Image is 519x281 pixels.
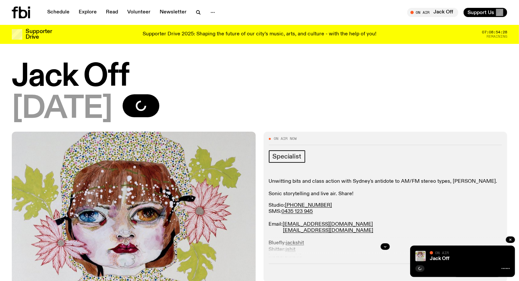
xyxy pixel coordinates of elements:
a: Volunteer [123,8,154,17]
span: [DATE] [12,94,112,124]
a: 0435 123 945 [282,209,313,214]
span: Support Us [468,9,494,15]
img: a dotty lady cuddling her cat amongst flowers [415,251,426,261]
p: Unwitting bits and class action with Sydney's antidote to AM/FM stereo types, [PERSON_NAME]. Soni... [269,178,502,197]
a: Newsletter [156,8,190,17]
h3: Supporter Drive [26,29,52,40]
a: Schedule [43,8,73,17]
a: Read [102,8,122,17]
span: 07:08:54:28 [482,30,507,34]
span: On Air [435,251,449,255]
p: Studio: SMS: Email: Bluefly: Shitter: Instagran: Fakebook: Home: [269,202,502,278]
a: Jack Off [430,256,449,261]
button: On AirJack Off [407,8,458,17]
a: [EMAIL_ADDRESS][DOMAIN_NAME] [283,222,373,227]
p: Supporter Drive 2025: Shaping the future of our city’s music, arts, and culture - with the help o... [143,31,376,37]
span: Remaining [487,35,507,38]
a: [EMAIL_ADDRESS][DOMAIN_NAME] [283,228,373,233]
a: [PHONE_NUMBER] [285,203,332,208]
span: Specialist [273,153,301,160]
button: Support Us [464,8,507,17]
span: On Air Now [274,137,297,140]
a: Explore [75,8,101,17]
a: Specialist [269,150,305,163]
h1: Jack Off [12,62,507,92]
